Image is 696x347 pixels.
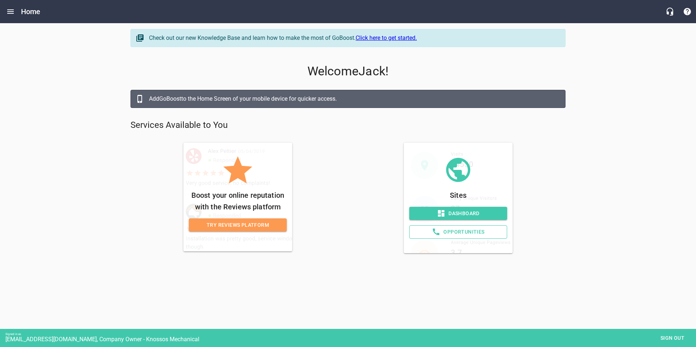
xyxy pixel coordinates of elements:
[2,3,19,20] button: Open drawer
[409,207,507,220] a: Dashboard
[415,227,501,237] span: Opportunities
[654,331,691,345] button: Sign out
[5,336,696,343] div: [EMAIL_ADDRESS][DOMAIN_NAME], Company Owner - Knossos Mechanical
[5,333,696,336] div: Signed in as
[409,189,507,201] p: Sites
[130,64,565,79] p: Welcome Jack !
[149,95,558,103] div: Add GoBoost to the Home Screen of your mobile device for quicker access.
[21,6,41,17] h6: Home
[195,221,281,230] span: Try Reviews Platform
[130,120,565,131] p: Services Available to You
[409,225,507,239] a: Opportunities
[130,90,565,108] a: AddGoBoostto the Home Screen of your mobile device for quicker access.
[661,3,679,20] button: Live Chat
[657,334,688,343] span: Sign out
[415,209,501,218] span: Dashboard
[189,189,287,213] p: Boost your online reputation with the Reviews platform
[679,3,696,20] button: Support Portal
[356,34,417,41] a: Click here to get started.
[149,34,558,42] div: Check out our new Knowledge Base and learn how to make the most of GoBoost.
[189,218,287,232] a: Try Reviews Platform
